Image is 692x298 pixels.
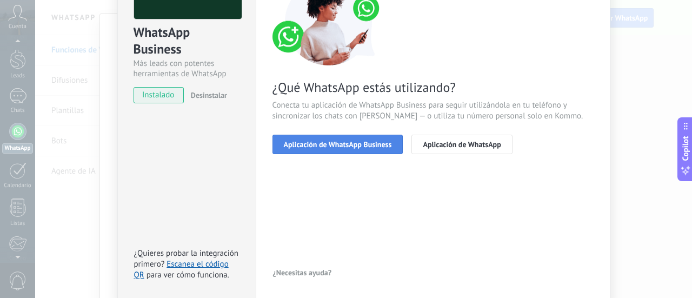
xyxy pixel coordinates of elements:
button: ¿Necesitas ayuda? [272,264,332,281]
span: ¿Necesitas ayuda? [273,269,332,276]
div: Más leads con potentes herramientas de WhatsApp [134,58,240,79]
button: Aplicación de WhatsApp [411,135,512,154]
span: ¿Quieres probar la integración primero? [134,248,239,269]
div: WhatsApp Business [134,24,240,58]
span: Conecta tu aplicación de WhatsApp Business para seguir utilizándola en tu teléfono y sincronizar ... [272,100,594,122]
span: Aplicación de WhatsApp [423,141,501,148]
a: Escanea el código QR [134,259,229,280]
span: instalado [134,87,183,103]
button: Aplicación de WhatsApp Business [272,135,403,154]
button: Desinstalar [187,87,227,103]
span: Copilot [680,136,691,161]
span: para ver cómo funciona. [147,270,229,280]
span: Aplicación de WhatsApp Business [284,141,392,148]
span: Desinstalar [191,90,227,100]
span: ¿Qué WhatsApp estás utilizando? [272,79,594,96]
